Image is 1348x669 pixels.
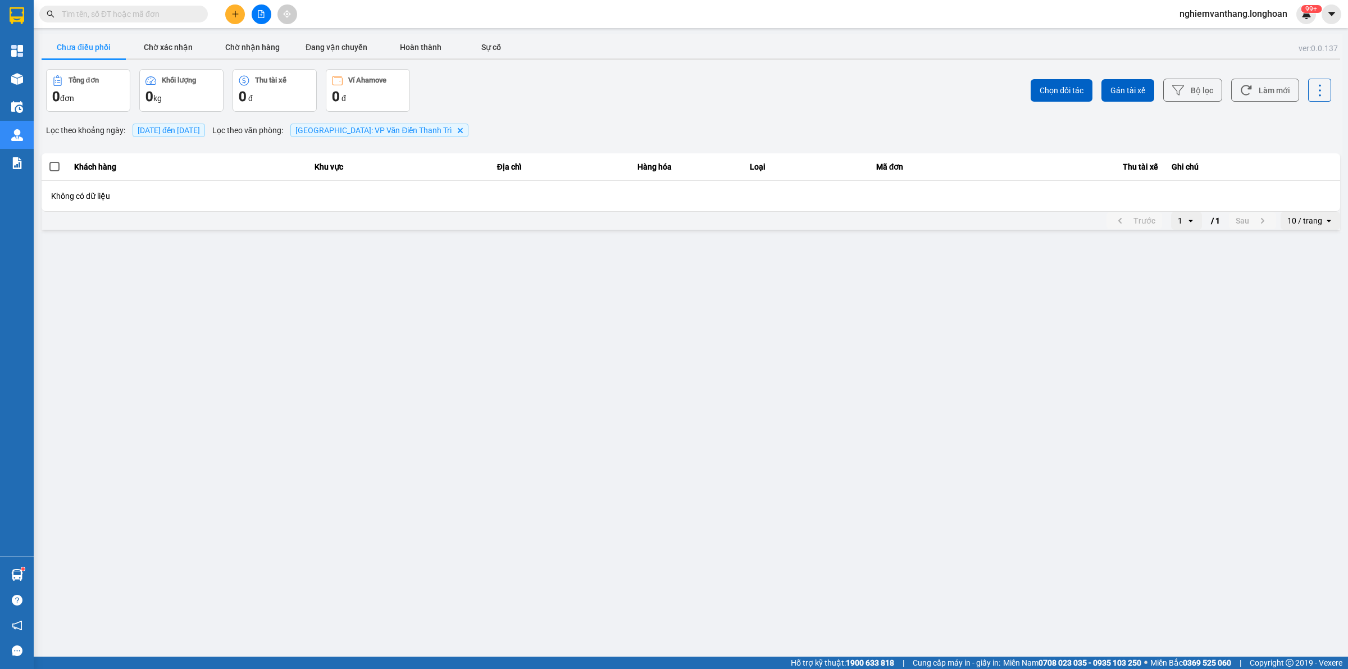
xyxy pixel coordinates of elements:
th: Khu vực [308,153,490,181]
strong: 0708 023 035 - 0935 103 250 [1039,658,1141,667]
button: Làm mới [1231,79,1299,102]
span: plus [231,10,239,18]
button: aim [277,4,297,24]
div: 10 / trang [1287,215,1322,226]
span: Hỗ trợ kỹ thuật: [791,657,894,669]
img: dashboard-icon [11,45,23,57]
th: Loại [743,153,869,181]
button: Đang vận chuyển [294,36,379,58]
button: Chọn đối tác [1031,79,1092,102]
span: Lọc theo văn phòng : [212,124,283,136]
div: kg [145,88,217,106]
input: Tìm tên, số ĐT hoặc mã đơn [62,8,194,20]
button: Tổng đơn0đơn [46,69,130,112]
th: Mã đơn [869,153,954,181]
button: Chưa điều phối [42,36,126,58]
span: 0 [239,89,247,104]
span: file-add [257,10,265,18]
img: warehouse-icon [11,101,23,113]
span: 13/10/2025 đến 13/10/2025 [138,126,200,135]
span: question-circle [12,595,22,606]
div: Thu tài xế [255,76,286,84]
span: 0 [332,89,340,104]
sup: 1 [21,567,25,571]
div: Thu tài xế [960,160,1159,174]
button: Bộ lọc [1163,79,1222,102]
span: | [903,657,904,669]
input: Selected 10 / trang. [1323,215,1324,226]
button: Ví Ahamove0 đ [326,69,410,112]
th: Ghi chú [1165,153,1340,181]
sup: 741 [1301,5,1322,13]
div: Ví Ahamove [348,76,386,84]
button: file-add [252,4,271,24]
span: aim [283,10,291,18]
button: caret-down [1322,4,1341,24]
svg: open [1186,216,1195,225]
button: Sự cố [463,36,519,58]
svg: open [1324,216,1333,225]
button: Chờ xác nhận [126,36,210,58]
img: solution-icon [11,157,23,169]
span: Cung cấp máy in - giấy in: [913,657,1000,669]
span: Miền Bắc [1150,657,1231,669]
button: Hoàn thành [379,36,463,58]
img: warehouse-icon [11,569,23,581]
span: message [12,645,22,656]
div: đơn [52,88,124,106]
div: đ [332,88,404,106]
button: next page. current page 1 / 1 [1229,212,1276,229]
button: plus [225,4,245,24]
th: Hàng hóa [631,153,743,181]
span: Chọn đối tác [1040,85,1083,96]
span: 0 [52,89,60,104]
strong: 0369 525 060 [1183,658,1231,667]
strong: 1900 633 818 [846,658,894,667]
img: logo-vxr [10,7,24,24]
img: warehouse-icon [11,73,23,85]
svg: Delete [457,127,463,134]
span: Hà Nội: VP Văn Điển Thanh Trì, close by backspace [290,124,468,137]
div: 1 [1178,215,1182,226]
span: Miền Nam [1003,657,1141,669]
span: copyright [1286,659,1294,667]
span: | [1240,657,1241,669]
button: Gán tài xế [1101,79,1154,102]
span: caret-down [1327,9,1337,19]
th: Địa chỉ [490,153,631,181]
button: Thu tài xế0 đ [233,69,317,112]
span: ⚪️ [1144,661,1147,665]
button: Khối lượng0kg [139,69,224,112]
div: Khối lượng [162,76,196,84]
span: / 1 [1211,214,1220,227]
span: Hà Nội: VP Văn Điển Thanh Trì [295,126,452,135]
span: 0 [145,89,153,104]
span: search [47,10,54,18]
span: Gán tài xế [1110,85,1145,96]
span: notification [12,620,22,631]
div: Không có dữ liệu [51,190,1331,202]
img: warehouse-icon [11,129,23,141]
th: Khách hàng [67,153,308,181]
img: icon-new-feature [1301,9,1311,19]
button: previous page. current page 1 / 1 [1106,212,1162,229]
div: Tổng đơn [69,76,99,84]
div: đ [239,88,311,106]
span: Lọc theo khoảng ngày : [46,124,125,136]
button: Chờ nhận hàng [210,36,294,58]
span: [DATE] đến [DATE] [133,124,205,137]
span: nghiemvanthang.longhoan [1171,7,1296,21]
